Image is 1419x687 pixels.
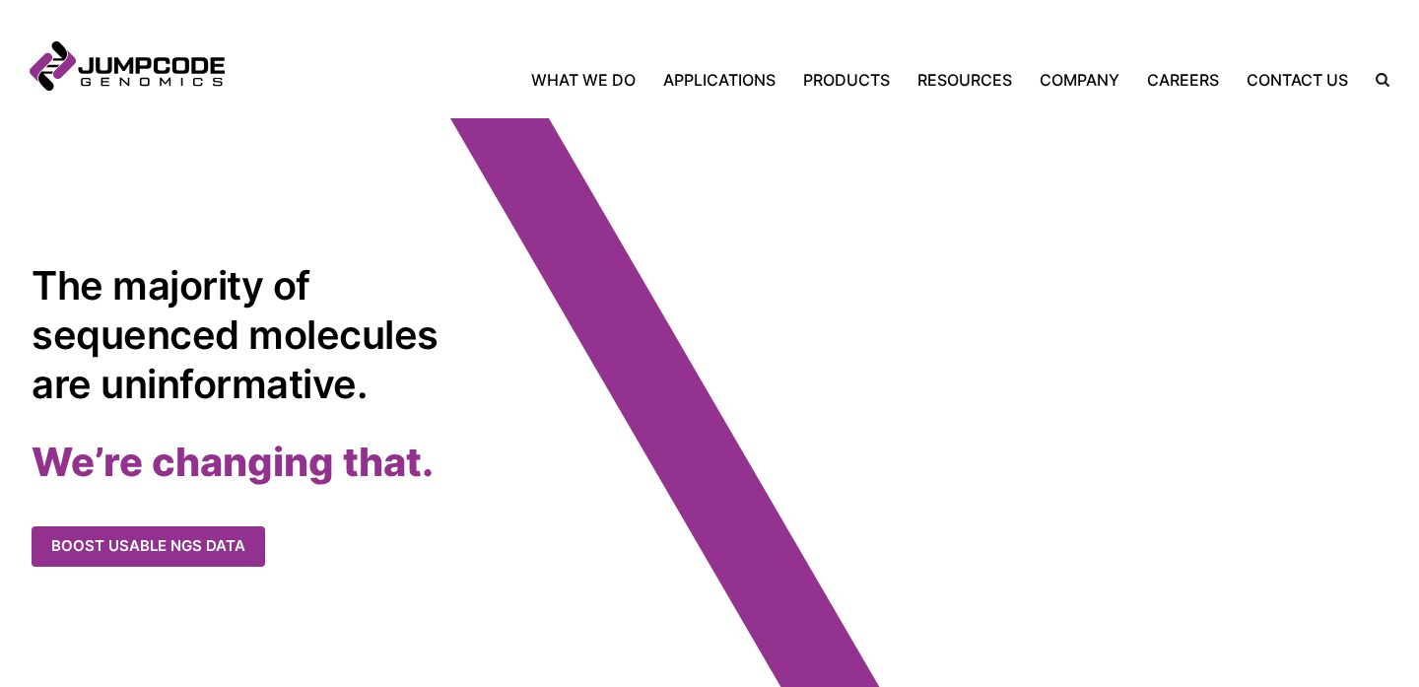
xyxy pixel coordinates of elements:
a: Products [789,68,904,92]
a: What We Do [531,68,649,92]
h2: We’re changing that. [32,438,741,487]
a: Careers [1133,68,1233,92]
label: Search the site. [1362,73,1389,87]
nav: Primary Navigation [225,68,1362,92]
a: Resources [904,68,1026,92]
a: Contact Us [1233,68,1362,92]
h1: The majority of sequenced molecules are uninformative. [32,261,450,408]
a: Company [1026,68,1133,92]
a: Boost usable NGS data [32,526,265,567]
a: Applications [649,68,789,92]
